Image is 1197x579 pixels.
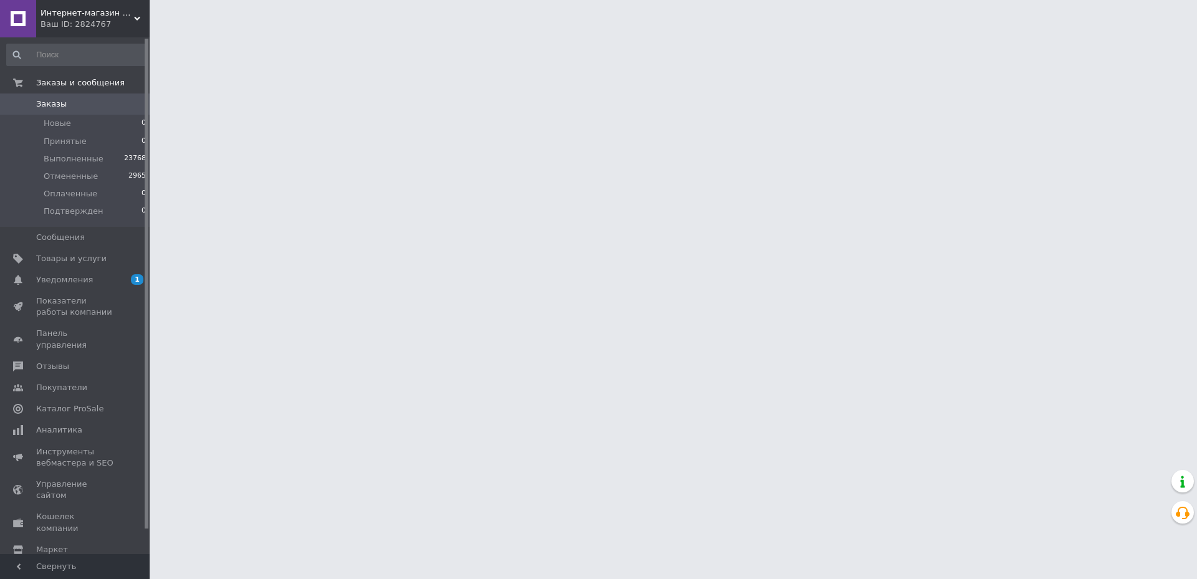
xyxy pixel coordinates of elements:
span: Товары и услуги [36,253,107,264]
span: Инструменты вебмастера и SEO [36,446,115,469]
span: Управление сайтом [36,479,115,501]
span: Выполненные [44,153,103,165]
span: Покупатели [36,382,87,393]
span: 1 [131,274,143,285]
span: Отмененные [44,171,98,182]
span: Новые [44,118,71,129]
span: 0 [142,206,146,217]
span: 2965 [128,171,146,182]
span: 0 [142,118,146,129]
span: Оплаченные [44,188,97,199]
span: Заказы [36,98,67,110]
span: Аналитика [36,424,82,436]
span: Маркет [36,544,68,555]
span: Заказы и сообщения [36,77,125,89]
span: Принятые [44,136,87,147]
input: Поиск [6,44,147,66]
span: Кошелек компании [36,511,115,534]
span: Каталог ProSale [36,403,103,414]
span: 0 [142,136,146,147]
span: Отзывы [36,361,69,372]
span: 23768 [124,153,146,165]
span: 0 [142,188,146,199]
span: Сообщения [36,232,85,243]
span: Уведомления [36,274,93,285]
span: Панель управления [36,328,115,350]
span: Интернет-магазин Фен-шуй [41,7,134,19]
span: Показатели работы компании [36,295,115,318]
span: Подтвержден [44,206,103,217]
div: Ваш ID: 2824767 [41,19,150,30]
